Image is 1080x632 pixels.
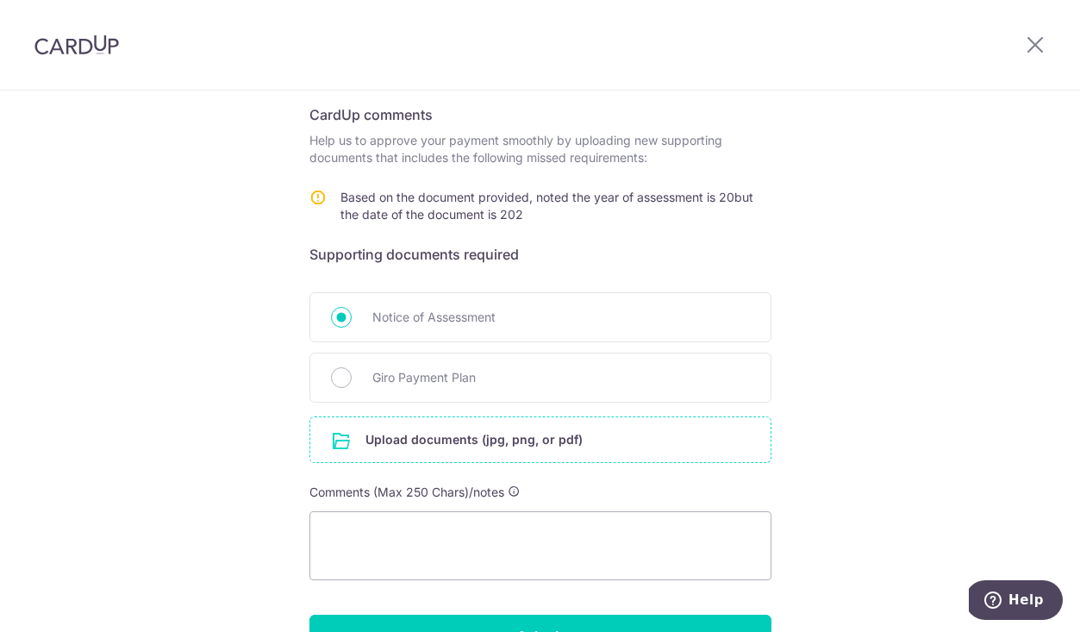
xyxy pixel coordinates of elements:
h6: Supporting documents required [309,244,771,265]
span: Based on the document provided, noted the year of assessment is 20but the date of the document is... [340,190,753,222]
p: Help us to approve your payment smoothly by uploading new supporting documents that includes the ... [309,132,771,166]
span: Notice of Assessment [372,307,750,328]
img: CardUp [34,34,119,55]
div: Upload documents (jpg, png, or pdf) [309,416,771,463]
span: Comments (Max 250 Chars)/notes [309,485,504,499]
span: Giro Payment Plan [372,367,750,388]
h6: CardUp comments [309,104,771,125]
iframe: Opens a widget where you can find more information [969,580,1063,623]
